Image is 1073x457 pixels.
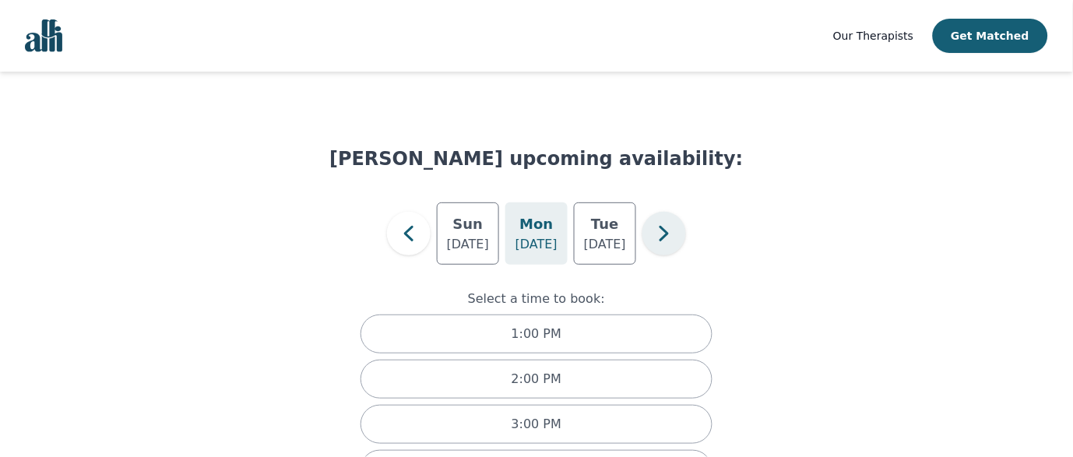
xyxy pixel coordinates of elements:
a: Our Therapists [833,26,913,45]
button: Get Matched [933,19,1048,53]
h5: Mon [519,213,553,235]
img: alli logo [25,19,62,52]
p: [DATE] [447,235,489,254]
h5: Tue [591,213,618,235]
p: 3:00 PM [512,415,561,434]
p: 1:00 PM [512,325,561,343]
p: Select a time to book: [354,290,719,308]
p: [DATE] [584,235,626,254]
p: [DATE] [515,235,558,254]
span: Our Therapists [833,30,913,42]
h5: Sun [453,213,484,235]
p: 2:00 PM [512,370,561,388]
h1: [PERSON_NAME] upcoming availability: [329,146,744,171]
